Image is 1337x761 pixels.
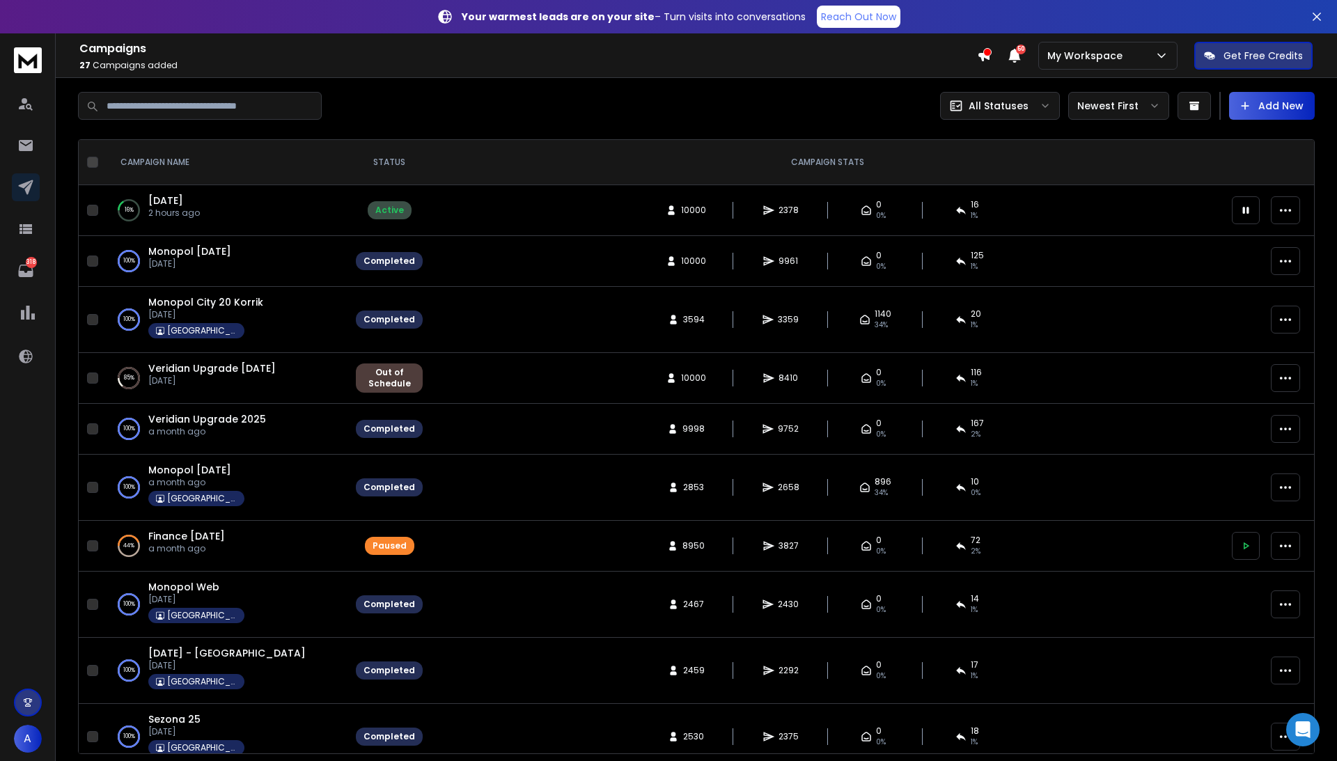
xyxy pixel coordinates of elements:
[1223,49,1303,63] p: Get Free Credits
[681,372,706,384] span: 10000
[124,371,134,385] p: 85 %
[876,199,882,210] span: 0
[971,250,984,261] span: 125
[148,646,306,660] span: [DATE] - [GEOGRAPHIC_DATA]
[779,372,798,384] span: 8410
[123,254,135,268] p: 100 %
[148,580,219,594] a: Monopol Web
[363,599,415,610] div: Completed
[14,725,42,753] button: A
[971,261,978,272] span: 1 %
[683,482,704,493] span: 2853
[971,546,980,557] span: 2 %
[683,731,704,742] span: 2530
[971,199,979,210] span: 16
[683,599,704,610] span: 2467
[148,412,266,426] a: Veridian Upgrade 2025
[375,205,404,216] div: Active
[779,256,798,267] span: 9961
[12,257,40,285] a: 318
[148,361,276,375] a: Veridian Upgrade [DATE]
[876,535,882,546] span: 0
[971,320,978,331] span: 1 %
[363,665,415,676] div: Completed
[821,10,896,24] p: Reach Out Now
[148,309,263,320] p: [DATE]
[363,367,415,389] div: Out of Schedule
[971,659,978,670] span: 17
[876,418,882,429] span: 0
[876,737,886,748] span: 0%
[876,261,886,272] span: 0%
[971,535,980,546] span: 72
[875,487,888,499] span: 34 %
[876,367,882,378] span: 0
[969,99,1029,113] p: All Statuses
[778,423,799,434] span: 9752
[683,665,705,676] span: 2459
[148,194,183,207] span: [DATE]
[363,482,415,493] div: Completed
[14,47,42,73] img: logo
[148,244,231,258] a: Monopol [DATE]
[26,257,37,268] p: 318
[104,353,347,404] td: 85%Veridian Upgrade [DATE][DATE]
[681,256,706,267] span: 10000
[875,320,888,331] span: 34 %
[363,731,415,742] div: Completed
[971,378,978,389] span: 1 %
[876,546,886,557] span: 0%
[123,730,135,744] p: 100 %
[104,572,347,638] td: 100%Monopol Web[DATE][GEOGRAPHIC_DATA]
[876,378,886,389] span: 0%
[971,429,980,440] span: 2 %
[779,731,799,742] span: 2375
[148,463,231,477] span: Monopol [DATE]
[123,664,135,677] p: 100 %
[167,493,237,504] p: [GEOGRAPHIC_DATA]
[104,638,347,704] td: 100%[DATE] - [GEOGRAPHIC_DATA][DATE][GEOGRAPHIC_DATA]
[104,521,347,572] td: 44%Finance [DATE]a month ago
[683,314,705,325] span: 3594
[148,543,225,554] p: a month ago
[148,529,225,543] a: Finance [DATE]
[79,60,977,71] p: Campaigns added
[148,594,244,605] p: [DATE]
[779,665,799,676] span: 2292
[167,742,237,753] p: [GEOGRAPHIC_DATA]
[123,597,135,611] p: 100 %
[1229,92,1315,120] button: Add New
[104,287,347,353] td: 100%Monopol City 20 Korrik[DATE][GEOGRAPHIC_DATA]
[971,367,982,378] span: 116
[363,256,415,267] div: Completed
[148,375,276,386] p: [DATE]
[876,429,886,440] span: 0%
[778,314,799,325] span: 3359
[779,540,799,551] span: 3827
[971,670,978,682] span: 1 %
[123,539,134,553] p: 44 %
[971,737,978,748] span: 1 %
[681,205,706,216] span: 10000
[876,604,886,615] span: 0%
[104,455,347,521] td: 100%Monopol [DATE]a month ago[GEOGRAPHIC_DATA]
[971,487,980,499] span: 0 %
[1194,42,1313,70] button: Get Free Credits
[876,659,882,670] span: 0
[971,593,979,604] span: 14
[148,295,263,309] span: Monopol City 20 Korrik
[1016,45,1026,54] span: 50
[682,423,705,434] span: 9998
[363,314,415,325] div: Completed
[148,726,244,737] p: [DATE]
[971,210,978,221] span: 1 %
[876,210,886,221] span: 0%
[779,205,799,216] span: 2378
[104,140,347,185] th: CAMPAIGN NAME
[971,604,978,615] span: 1 %
[79,40,977,57] h1: Campaigns
[682,540,705,551] span: 8950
